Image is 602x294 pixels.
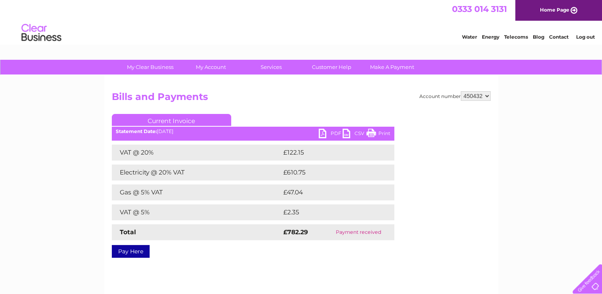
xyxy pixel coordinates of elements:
td: £47.04 [281,184,378,200]
a: Energy [482,34,499,40]
strong: £782.29 [283,228,308,236]
strong: Total [120,228,136,236]
a: Blog [533,34,544,40]
img: logo.png [21,21,62,45]
td: VAT @ 20% [112,145,281,161]
a: Print [366,129,390,140]
a: Log out [576,34,594,40]
td: £2.35 [281,204,376,220]
td: VAT @ 5% [112,204,281,220]
a: Customer Help [299,60,364,74]
b: Statement Date: [116,128,157,134]
a: Services [238,60,304,74]
div: Clear Business is a trading name of Verastar Limited (registered in [GEOGRAPHIC_DATA] No. 3667643... [113,4,489,39]
a: My Account [178,60,244,74]
td: Payment received [323,224,394,240]
td: Gas @ 5% VAT [112,184,281,200]
a: 0333 014 3131 [452,4,507,14]
a: Telecoms [504,34,528,40]
a: Make A Payment [359,60,425,74]
div: Account number [419,91,491,101]
a: PDF [319,129,343,140]
a: Current Invoice [112,114,231,126]
td: £610.75 [281,165,380,180]
a: Pay Here [112,245,150,258]
a: Water [462,34,477,40]
a: Contact [549,34,569,40]
div: [DATE] [112,129,394,134]
td: Electricity @ 20% VAT [112,165,281,180]
a: CSV [343,129,366,140]
td: £122.15 [281,145,379,161]
a: My Clear Business [117,60,183,74]
h2: Bills and Payments [112,91,491,106]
